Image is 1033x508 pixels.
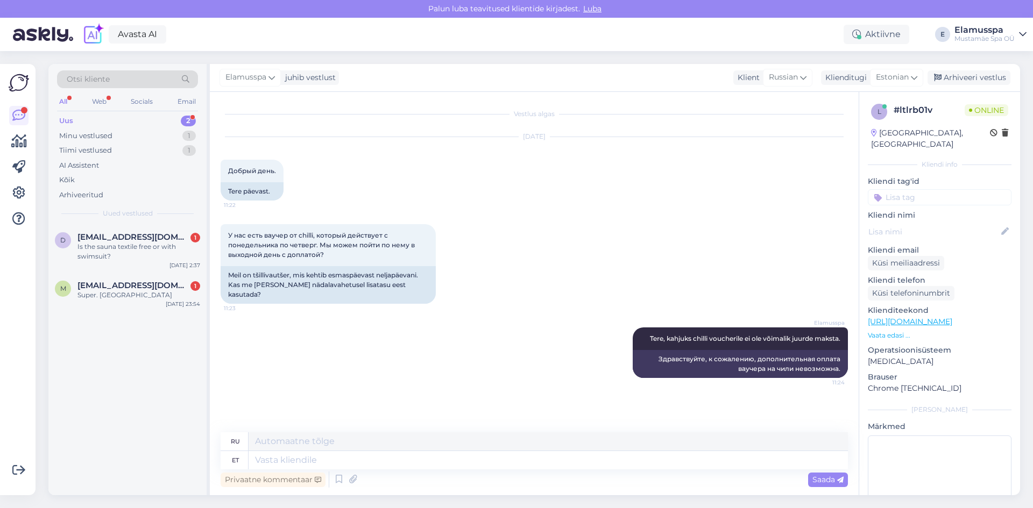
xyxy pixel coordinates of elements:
span: У нас есть ваучер от chilli, который действует с понедельника по четверг. Мы можем пойти по нему ... [228,231,416,259]
div: 1 [190,281,200,291]
input: Lisa nimi [868,226,999,238]
div: Super. [GEOGRAPHIC_DATA] [77,290,200,300]
div: Web [90,95,109,109]
p: Klienditeekond [868,305,1011,316]
div: 1 [182,131,196,141]
div: Minu vestlused [59,131,112,141]
p: Kliendi tag'id [868,176,1011,187]
div: Klienditugi [821,72,867,83]
div: # ltlrb01v [894,104,965,117]
div: AI Assistent [59,160,99,171]
p: Kliendi telefon [868,275,1011,286]
div: Elamusspa [954,26,1015,34]
span: Luba [580,4,605,13]
span: Otsi kliente [67,74,110,85]
span: Saada [812,475,844,484]
p: Chrome [TECHNICAL_ID] [868,383,1011,394]
span: Online [965,104,1008,116]
span: l [878,108,881,116]
span: 11:23 [224,304,264,312]
span: 11:22 [224,201,264,209]
span: Добрый день. [228,167,276,175]
img: explore-ai [82,23,104,46]
div: Privaatne kommentaar [221,473,326,487]
div: [DATE] 23:54 [166,300,200,308]
a: [URL][DOMAIN_NAME] [868,317,952,326]
p: [MEDICAL_DATA] [868,356,1011,367]
span: 11:24 [804,378,845,387]
div: Meil on tšillivautšer, mis kehtib esmaspäevast neljapäevani. Kas me [PERSON_NAME] nädalavahetusel... [221,266,436,304]
span: d [60,236,66,244]
p: Kliendi nimi [868,210,1011,221]
p: Vaata edasi ... [868,331,1011,340]
div: Kõik [59,175,75,185]
input: Lisa tag [868,189,1011,205]
img: Askly Logo [9,73,29,93]
span: Elamusspa [225,71,266,83]
div: Küsi telefoninumbrit [868,286,954,300]
div: Tiimi vestlused [59,145,112,156]
div: Mustamäe Spa OÜ [954,34,1015,43]
div: Küsi meiliaadressi [868,256,944,270]
a: ElamusspaMustamäe Spa OÜ [954,26,1027,43]
p: Kliendi email [868,245,1011,256]
div: [GEOGRAPHIC_DATA], [GEOGRAPHIC_DATA] [871,127,990,150]
span: Russian [769,71,798,83]
div: Vestlus algas [221,109,848,119]
div: 1 [182,145,196,156]
div: juhib vestlust [281,72,336,83]
div: Socials [129,95,155,109]
span: Uued vestlused [103,209,153,218]
span: Tere, kahjuks chilli voucherile ei ole võimalik juurde maksta. [650,334,840,342]
div: Uus [59,116,73,126]
span: Elamusspa [804,319,845,327]
div: [PERSON_NAME] [868,405,1011,414]
div: Klient [733,72,760,83]
p: Märkmed [868,421,1011,432]
p: Brauser [868,371,1011,383]
div: et [232,451,239,469]
div: Email [175,95,198,109]
div: [DATE] [221,132,848,141]
div: All [57,95,69,109]
div: Kliendi info [868,160,1011,169]
div: ru [231,432,240,450]
div: 1 [190,233,200,242]
div: Aktiivne [844,25,909,44]
div: Arhiveeritud [59,190,103,201]
span: Estonian [876,71,909,83]
div: Arhiveeri vestlus [928,70,1010,85]
div: Is the sauna textile free or with swimsuit? [77,242,200,261]
div: 2 [181,116,196,126]
div: [DATE] 2:37 [169,261,200,269]
span: m [60,284,66,292]
span: mati.murrik@gmail.com [77,281,189,290]
div: Tere päevast. [221,182,284,201]
div: E [935,27,950,42]
span: descamps_douglas@yahoo.com [77,232,189,242]
p: Operatsioonisüsteem [868,345,1011,356]
div: Здравствуйте, к сожалению, дополнительная оплата ваучера на чили невозможна. [633,350,848,378]
a: Avasta AI [109,25,166,44]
